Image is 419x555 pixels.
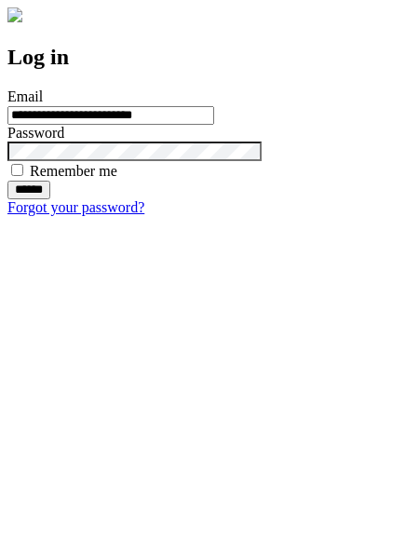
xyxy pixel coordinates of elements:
[7,125,64,141] label: Password
[7,7,22,22] img: logo-4e3dc11c47720685a147b03b5a06dd966a58ff35d612b21f08c02c0306f2b779.png
[30,163,117,179] label: Remember me
[7,199,144,215] a: Forgot your password?
[7,45,412,70] h2: Log in
[7,88,43,104] label: Email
